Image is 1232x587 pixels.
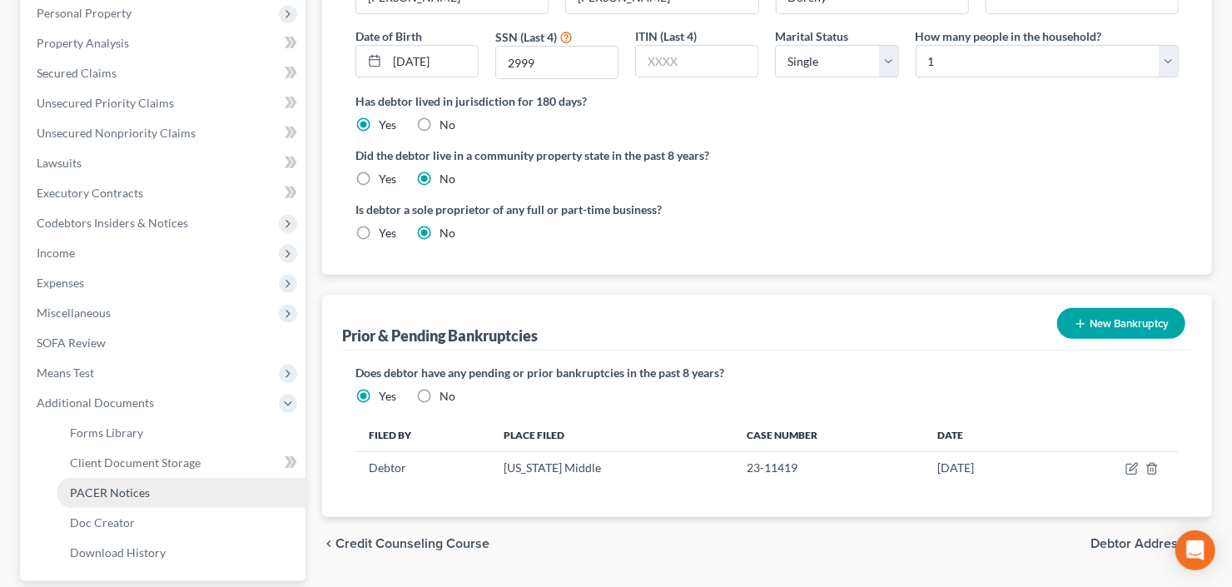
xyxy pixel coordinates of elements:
[491,452,734,484] td: [US_STATE] Middle
[57,418,306,448] a: Forms Library
[37,66,117,80] span: Secured Claims
[37,216,188,230] span: Codebtors Insiders & Notices
[335,537,489,550] span: Credit Counseling Course
[379,117,396,133] label: Yes
[37,126,196,140] span: Unsecured Nonpriority Claims
[37,186,143,200] span: Executory Contracts
[70,425,143,440] span: Forms Library
[37,395,154,410] span: Additional Documents
[775,27,848,45] label: Marital Status
[70,515,135,530] span: Doc Creator
[924,452,1048,484] td: [DATE]
[37,6,132,20] span: Personal Property
[1175,530,1215,570] div: Open Intercom Messenger
[1057,308,1185,339] button: New Bankruptcy
[37,246,75,260] span: Income
[23,328,306,358] a: SOFA Review
[57,538,306,568] a: Download History
[355,201,759,218] label: Is debtor a sole proprietor of any full or part-time business?
[37,336,106,350] span: SOFA Review
[23,178,306,208] a: Executory Contracts
[1090,537,1212,550] button: Debtor Addresses chevron_right
[57,478,306,508] a: PACER Notices
[496,47,618,78] input: XXXX
[440,388,455,405] label: No
[733,452,924,484] td: 23-11419
[37,366,94,380] span: Means Test
[23,148,306,178] a: Lawsuits
[924,418,1048,451] th: Date
[23,58,306,88] a: Secured Claims
[491,418,734,451] th: Place Filed
[916,27,1102,45] label: How many people in the household?
[342,326,538,346] div: Prior & Pending Bankruptcies
[37,96,174,110] span: Unsecured Priority Claims
[355,364,1179,381] label: Does debtor have any pending or prior bankruptcies in the past 8 years?
[37,306,111,320] span: Miscellaneous
[440,225,455,241] label: No
[635,27,697,45] label: ITIN (Last 4)
[70,485,150,500] span: PACER Notices
[355,27,422,45] label: Date of Birth
[495,28,557,46] label: SSN (Last 4)
[57,448,306,478] a: Client Document Storage
[379,388,396,405] label: Yes
[57,508,306,538] a: Doc Creator
[355,452,491,484] td: Debtor
[636,46,758,77] input: XXXX
[355,147,1179,164] label: Did the debtor live in a community property state in the past 8 years?
[1090,537,1199,550] span: Debtor Addresses
[440,117,455,133] label: No
[70,455,201,470] span: Client Document Storage
[70,545,166,560] span: Download History
[37,36,129,50] span: Property Analysis
[23,28,306,58] a: Property Analysis
[322,537,335,550] i: chevron_left
[322,537,489,550] button: chevron_left Credit Counseling Course
[379,171,396,187] label: Yes
[440,171,455,187] label: No
[355,92,1179,110] label: Has debtor lived in jurisdiction for 180 days?
[355,418,491,451] th: Filed By
[37,156,82,170] span: Lawsuits
[23,118,306,148] a: Unsecured Nonpriority Claims
[387,46,478,77] input: MM/DD/YYYY
[23,88,306,118] a: Unsecured Priority Claims
[379,225,396,241] label: Yes
[733,418,924,451] th: Case Number
[37,276,84,290] span: Expenses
